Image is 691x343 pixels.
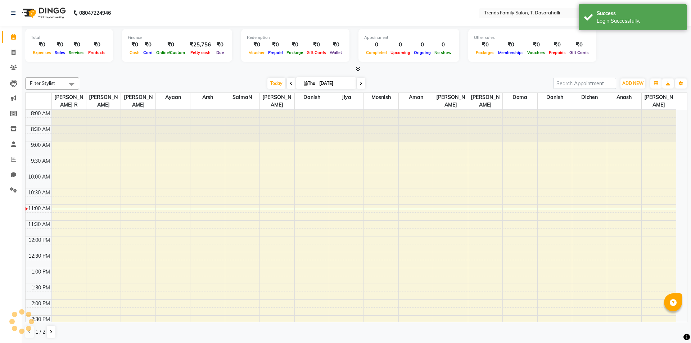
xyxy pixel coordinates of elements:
div: 12:30 PM [27,252,51,260]
div: ₹0 [67,41,86,49]
div: 0 [389,41,412,49]
span: Doma [503,93,537,102]
div: 10:30 AM [27,189,51,197]
span: Packages [474,50,496,55]
span: Danish [295,93,329,102]
span: Gift Cards [568,50,591,55]
div: 8:30 AM [30,126,51,133]
button: ADD NEW [620,78,645,89]
input: Search Appointment [553,78,616,89]
div: ₹0 [305,41,328,49]
div: Success [597,10,681,17]
span: [PERSON_NAME] R [52,93,86,109]
span: Today [267,78,285,89]
span: Gift Cards [305,50,328,55]
div: 1:30 PM [30,284,51,292]
div: ₹0 [547,41,568,49]
span: Petty cash [189,50,212,55]
span: Vouchers [525,50,547,55]
div: 8:00 AM [30,110,51,117]
span: Anash [607,93,641,102]
span: Prepaid [266,50,285,55]
div: Appointment [364,35,453,41]
span: Products [86,50,107,55]
span: [PERSON_NAME] [86,93,121,109]
div: 0 [433,41,453,49]
span: [PERSON_NAME] [121,93,155,109]
div: 2:30 PM [30,316,51,323]
div: ₹0 [86,41,107,49]
span: Mosnish [364,93,398,102]
div: ₹0 [525,41,547,49]
img: logo [18,3,68,23]
span: [PERSON_NAME] [468,93,502,109]
span: Thu [302,81,317,86]
span: Expenses [31,50,53,55]
span: [PERSON_NAME] [433,93,468,109]
div: ₹0 [247,41,266,49]
span: Memberships [496,50,525,55]
div: ₹0 [53,41,67,49]
span: Dichen [572,93,606,102]
span: Ayaan [156,93,190,102]
div: 11:30 AM [27,221,51,228]
span: Danish [538,93,572,102]
div: ₹0 [141,41,154,49]
span: [PERSON_NAME] [260,93,294,109]
span: SalmaN [225,93,259,102]
span: Ongoing [412,50,433,55]
span: Sales [53,50,67,55]
div: ₹0 [568,41,591,49]
span: ADD NEW [622,81,643,86]
input: 2025-09-04 [317,78,353,89]
div: ₹0 [328,41,344,49]
span: Voucher [247,50,266,55]
span: Card [141,50,154,55]
div: 1:00 PM [30,268,51,276]
span: Cash [128,50,141,55]
span: Filter Stylist [30,80,55,86]
div: 9:00 AM [30,141,51,149]
span: Completed [364,50,389,55]
b: 08047224946 [79,3,111,23]
div: 10:00 AM [27,173,51,181]
div: ₹0 [266,41,285,49]
span: 1 / 2 [35,328,45,336]
span: Arsh [190,93,225,102]
span: No show [433,50,453,55]
div: 12:00 PM [27,236,51,244]
span: Package [285,50,305,55]
div: Redemption [247,35,344,41]
span: Online/Custom [154,50,187,55]
div: 9:30 AM [30,157,51,165]
div: Finance [128,35,226,41]
div: 0 [364,41,389,49]
div: ₹0 [285,41,305,49]
span: Aman [399,93,433,102]
span: Prepaids [547,50,568,55]
div: Login Successfully. [597,17,681,25]
div: 2:00 PM [30,300,51,307]
span: Jiya [329,93,363,102]
div: ₹0 [31,41,53,49]
div: ₹25,756 [187,41,214,49]
div: ₹0 [474,41,496,49]
span: Wallet [328,50,344,55]
div: 11:00 AM [27,205,51,212]
div: Total [31,35,107,41]
span: Due [214,50,226,55]
div: ₹0 [128,41,141,49]
div: ₹0 [214,41,226,49]
div: Other sales [474,35,591,41]
span: Services [67,50,86,55]
div: ₹0 [154,41,187,49]
span: [PERSON_NAME] [642,93,676,109]
div: 0 [412,41,433,49]
span: Upcoming [389,50,412,55]
div: ₹0 [496,41,525,49]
